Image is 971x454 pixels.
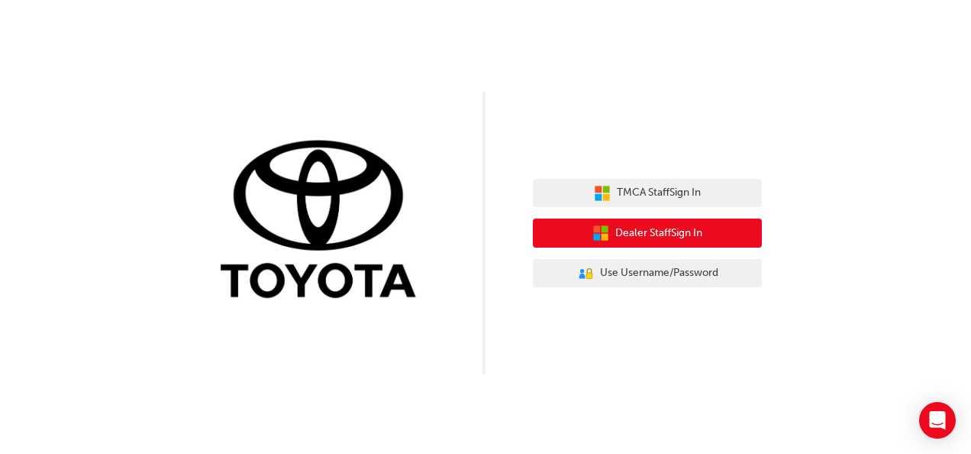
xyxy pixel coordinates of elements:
button: Use Username/Password [533,259,762,288]
span: TMCA Staff Sign In [617,184,701,202]
button: TMCA StaffSign In [533,179,762,208]
span: Dealer Staff Sign In [615,225,702,242]
button: Dealer StaffSign In [533,219,762,248]
span: Use Username/Password [600,264,718,282]
img: Trak [209,137,438,306]
div: Open Intercom Messenger [919,402,956,439]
